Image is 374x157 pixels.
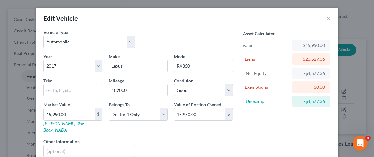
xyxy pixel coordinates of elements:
[297,84,325,90] div: $0.00
[44,108,95,120] input: 0.00
[174,60,233,72] input: ex. Altima
[365,136,371,141] span: 3
[174,77,193,84] label: Condition
[297,56,325,62] div: $20,527.36
[43,29,68,36] label: Vehicle Type
[44,84,102,96] input: ex. LS, LT, etc
[297,42,325,48] div: $15,950.00
[242,56,290,62] div: - Liens
[109,77,124,84] label: Mileage
[174,53,187,60] label: Model
[243,30,275,37] label: Asset Calculator
[353,136,368,151] iframe: Intercom live chat
[297,98,325,104] div: -$4,577.36
[297,70,325,76] div: -$4,577.36
[95,108,102,120] div: $
[55,127,67,132] a: NADA
[43,101,70,108] label: Market Value
[44,145,135,157] input: (optional)
[109,54,120,59] span: Make
[109,60,167,72] input: ex. Nissan
[43,77,53,84] label: Trim
[242,42,290,48] div: Value
[109,84,167,96] input: --
[242,84,290,90] div: - Exemptions
[174,101,221,108] label: Value of Portion Owned
[43,138,80,145] label: Other Information
[225,108,233,120] div: $
[43,121,84,132] a: [PERSON_NAME] Blue Book
[242,70,290,76] div: = Net Equity
[174,108,225,120] input: 0.00
[43,53,52,60] label: Year
[43,14,78,23] div: Edit Vehicle
[326,14,331,22] button: ×
[242,98,290,104] div: = Unexempt
[109,102,130,107] span: Belongs To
